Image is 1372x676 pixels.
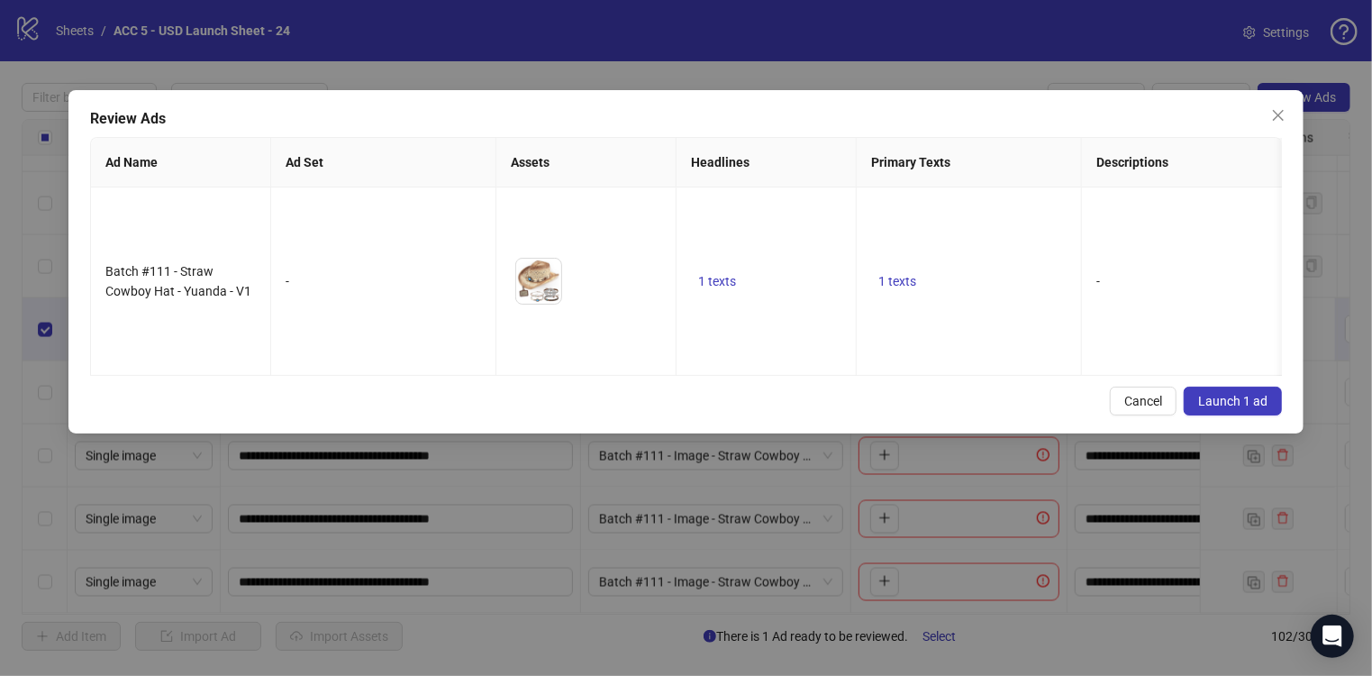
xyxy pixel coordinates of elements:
[1082,138,1307,187] th: Descriptions
[878,274,916,288] span: 1 texts
[1184,387,1282,416] button: Launch 1 ad
[1124,394,1162,408] span: Cancel
[105,264,251,298] span: Batch #111 - Straw Cowboy Hat - Yuanda - V1
[1096,274,1100,288] span: -
[698,274,736,288] span: 1 texts
[516,259,561,304] img: Asset 1
[1271,108,1286,123] span: close
[871,270,923,292] button: 1 texts
[540,282,561,304] button: Preview
[1198,394,1268,408] span: Launch 1 ad
[1110,387,1177,416] button: Cancel
[496,138,677,187] th: Assets
[90,108,1282,130] div: Review Ads
[286,271,481,291] div: -
[544,287,557,299] span: eye
[857,138,1082,187] th: Primary Texts
[91,138,271,187] th: Ad Name
[677,138,857,187] th: Headlines
[1311,615,1354,658] div: Open Intercom Messenger
[691,270,743,292] button: 1 texts
[1264,101,1293,130] button: Close
[271,138,496,187] th: Ad Set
